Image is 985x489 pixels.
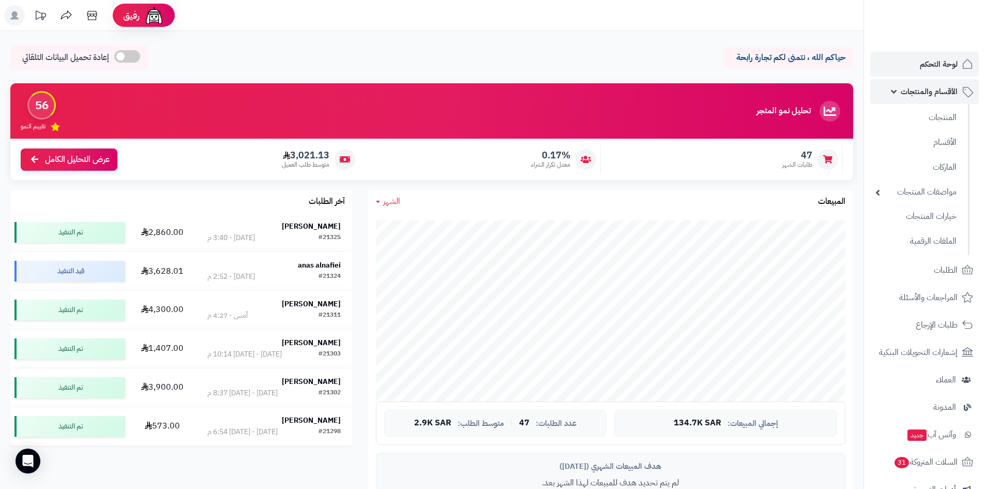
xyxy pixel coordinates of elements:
span: 134.7K SAR [674,419,721,428]
td: 3,900.00 [129,368,195,407]
div: تم التنفيذ [14,300,125,320]
div: تم التنفيذ [14,338,125,359]
span: إشعارات التحويلات البنكية [879,345,958,360]
span: متوسط طلب العميل [282,160,329,169]
span: 3,021.13 [282,150,329,161]
a: خيارات المنتجات [870,205,962,228]
div: تم التنفيذ [14,377,125,398]
span: الأقسام والمنتجات [901,84,958,99]
p: حياكم الله ، نتمنى لكم تجارة رابحة [732,52,845,64]
a: إشعارات التحويلات البنكية [870,340,979,365]
div: #21324 [319,272,341,282]
img: ai-face.png [144,5,164,26]
strong: anas alnafiei [298,260,341,271]
a: وآتس آبجديد [870,422,979,447]
span: المدونة [933,400,956,414]
a: الطلبات [870,258,979,283]
td: 4,300.00 [129,291,195,329]
a: لوحة التحكم [870,52,979,77]
span: الطلبات [934,263,958,277]
div: [DATE] - [DATE] 8:37 م [207,388,278,398]
div: #21325 [319,233,341,243]
div: #21311 [319,310,341,321]
a: مواصفات المنتجات [870,181,962,203]
span: السلات المتروكة [893,455,958,469]
span: رفيق [123,9,140,22]
a: الماركات [870,156,962,179]
td: 1,407.00 [129,330,195,368]
div: تم التنفيذ [14,416,125,437]
div: #21302 [319,388,341,398]
a: المنتجات [870,107,962,129]
div: [DATE] - 2:52 م [207,272,255,282]
div: [DATE] - [DATE] 6:54 م [207,427,278,437]
a: السلات المتروكة31 [870,450,979,475]
a: طلبات الإرجاع [870,313,979,337]
div: #21303 [319,349,341,360]
span: إعادة تحميل البيانات التلقائي [22,52,109,64]
a: المراجعات والأسئلة [870,285,979,310]
a: تحديثات المنصة [27,5,53,28]
span: 47 [782,150,812,161]
h3: تحليل نمو المتجر [756,107,811,116]
span: 2.9K SAR [414,419,451,428]
span: عدد الطلبات: [536,419,577,428]
p: لم يتم تحديد هدف للمبيعات لهذا الشهر بعد. [384,477,837,489]
a: الملفات الرقمية [870,230,962,253]
div: [DATE] - 3:40 م [207,233,255,243]
div: هدف المبيعات الشهري ([DATE]) [384,461,837,472]
div: أمس - 4:27 م [207,310,248,321]
span: لوحة التحكم [920,57,958,71]
h3: المبيعات [818,197,845,206]
td: 2,860.00 [129,213,195,251]
td: 3,628.01 [129,252,195,290]
a: الشهر [376,196,400,208]
strong: [PERSON_NAME] [282,415,341,426]
span: 31 [895,457,909,468]
span: المراجعات والأسئلة [899,290,958,305]
span: إجمالي المبيعات: [728,419,778,428]
a: المدونة [870,395,979,420]
div: [DATE] - [DATE] 10:14 م [207,349,282,360]
strong: [PERSON_NAME] [282,299,341,309]
strong: [PERSON_NAME] [282,376,341,387]
span: طلبات الشهر [782,160,812,169]
td: 573.00 [129,407,195,446]
span: العملاء [936,373,956,387]
a: عرض التحليل الكامل [21,149,117,171]
span: الشهر [383,195,400,208]
a: العملاء [870,367,979,392]
span: 47 [519,419,529,428]
span: عرض التحليل الكامل [45,154,110,166]
strong: [PERSON_NAME] [282,337,341,348]
strong: [PERSON_NAME] [282,221,341,232]
span: 0.17% [531,150,570,161]
span: متوسط الطلب: [458,419,504,428]
span: طلبات الإرجاع [916,318,958,332]
span: معدل تكرار الشراء [531,160,570,169]
span: وآتس آب [906,427,956,442]
span: جديد [907,429,927,441]
span: | [510,419,513,427]
h3: آخر الطلبات [309,197,345,206]
span: تقييم النمو [21,122,46,131]
div: تم التنفيذ [14,222,125,243]
div: Open Intercom Messenger [16,449,40,473]
div: #21298 [319,427,341,437]
div: قيد التنفيذ [14,261,125,281]
a: الأقسام [870,131,962,154]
